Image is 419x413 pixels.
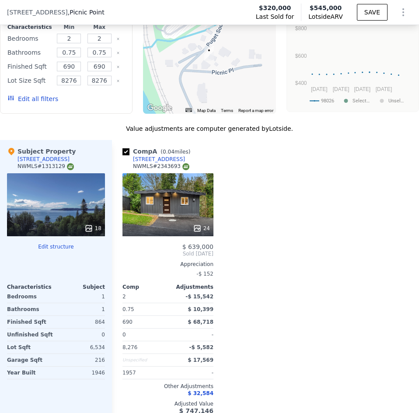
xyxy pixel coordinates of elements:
div: 1957 [122,367,166,379]
div: Characteristics [7,24,52,31]
div: 216 [58,354,105,366]
div: Min [56,24,82,31]
span: 2 [122,294,126,300]
span: -$ 5,582 [189,344,213,350]
a: Open this area in Google Maps (opens a new window) [145,102,174,114]
button: Edit structure [7,243,105,250]
div: Other Adjustments [122,383,213,390]
div: Finished Sqft [7,316,54,328]
div: 1946 [58,367,105,379]
div: Comp [122,283,168,290]
div: Finished Sqft [7,60,52,73]
button: Edit all filters [7,94,58,103]
div: 6,534 [58,341,105,353]
span: 690 [122,319,133,325]
div: Adjusted Value [122,400,213,407]
div: Bedrooms [7,290,54,303]
a: [STREET_ADDRESS] [122,156,185,163]
div: 0 [58,329,105,341]
div: Max [86,24,113,31]
div: [STREET_ADDRESS] [17,156,70,163]
button: Keyboard shortcuts [185,108,192,112]
div: 1 [58,290,105,303]
span: -$ 15,542 [185,294,213,300]
div: NWMLS # 2343693 [133,163,189,170]
span: ( miles) [157,149,194,155]
button: Clear [116,37,120,41]
svg: A chart. [292,0,411,110]
button: SAVE [357,4,388,21]
a: Report a map error [238,108,273,113]
div: Lot Size Sqft [7,74,52,87]
div: NWMLS # 1313129 [17,163,74,170]
div: Comp A [122,147,194,156]
button: Clear [116,65,120,69]
a: Terms (opens in new tab) [221,108,233,113]
span: $ 639,000 [182,243,213,250]
div: Unspecified [122,354,166,366]
div: Appreciation [122,261,213,268]
span: Sold [DATE] [122,250,213,257]
button: Clear [116,51,120,55]
span: 0 [122,332,126,338]
div: Characteristics [7,283,56,290]
button: Show Options [395,3,412,21]
div: Unfinished Sqft [7,329,54,341]
span: $545,000 [310,4,342,11]
text: Select… [353,98,370,104]
div: Adjustments [168,283,213,290]
div: Garage Sqft [7,354,54,366]
div: 24 [193,224,210,233]
span: $320,000 [259,3,291,12]
div: Lot Sqft [7,341,54,353]
div: Bedrooms [7,32,52,45]
div: Bathrooms [7,303,54,315]
span: Last Sold for [256,12,294,21]
text: $400 [295,80,307,86]
button: Clear [116,79,120,83]
text: 98026 [321,98,334,104]
img: NWMLS Logo [182,163,189,170]
div: Subject Property [7,147,76,156]
text: [DATE] [354,86,370,92]
div: Year Built [7,367,54,379]
div: 18 [84,224,101,233]
text: $600 [295,53,307,59]
div: - [170,367,213,379]
img: Google [145,102,174,114]
button: Map Data [197,108,216,114]
span: [STREET_ADDRESS] [7,8,68,17]
div: 13107 Puget Sound Blvd [204,46,214,61]
div: 864 [58,316,105,328]
span: -$ 152 [196,271,213,277]
div: 1 [58,303,105,315]
div: 0.75 [122,303,166,315]
div: - [170,329,213,341]
text: [DATE] [375,86,392,92]
span: Lotside ARV [308,12,342,21]
span: $ 10,399 [188,306,213,312]
span: $ 32,584 [188,390,213,396]
div: Subject [56,283,105,290]
img: NWMLS Logo [67,163,74,170]
span: $ 17,569 [188,357,213,363]
div: [STREET_ADDRESS] [133,156,185,163]
span: 0.04 [163,149,175,155]
span: 8,276 [122,344,137,350]
text: [DATE] [332,86,349,92]
span: $ 68,718 [188,319,213,325]
div: Bathrooms [7,46,52,59]
text: $800 [295,25,307,31]
text: [DATE] [311,86,328,92]
span: , Picnic Point [68,8,105,17]
text: Unsel… [388,98,404,104]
